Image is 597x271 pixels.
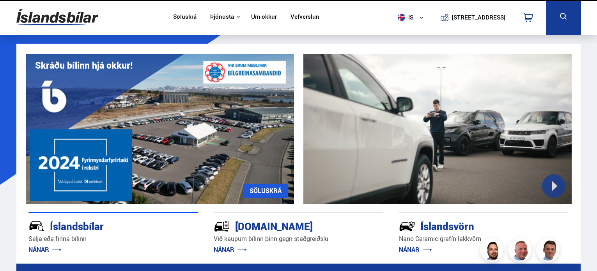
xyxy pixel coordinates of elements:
a: [STREET_ADDRESS] [434,6,510,28]
span: is [395,14,414,21]
img: -Svtn6bYgwAsiwNX.svg [399,218,415,234]
button: is [395,6,430,29]
img: FbJEzSuNWCJXmdc-.webp [537,239,561,263]
img: tr5P-W3DuiFaO7aO.svg [214,218,230,234]
div: Íslandsvörn [399,219,541,232]
a: Vefverslun [291,13,319,21]
a: NÁNAR [214,245,247,254]
a: NÁNAR [399,245,432,254]
img: G0Ugv5HjCgRt.svg [16,5,98,30]
h1: Skráðu bílinn hjá okkur! [35,60,133,71]
img: JRvxyua_JYH6wB4c.svg [28,218,45,234]
div: [DOMAIN_NAME] [214,219,356,232]
div: Íslandsbílar [28,219,170,232]
a: Söluskrá [173,13,197,21]
a: SÖLUSKRÁ [243,184,288,198]
p: Nano Ceramic grafín lakkvörn [399,234,569,243]
img: svg+xml;base64,PHN2ZyB4bWxucz0iaHR0cDovL3d3dy53My5vcmcvMjAwMC9zdmciIHdpZHRoPSI1MTIiIGhlaWdodD0iNT... [398,14,405,21]
img: nhp88E3Fdnt1Opn2.png [481,239,505,263]
img: eKx6w-_Home_640_.png [26,54,294,204]
img: siFngHWaQ9KaOqBr.png [509,239,533,263]
button: [STREET_ADDRESS] [455,14,503,21]
a: NÁNAR [28,245,62,254]
p: Selja eða finna bílinn [28,234,198,243]
a: Um okkur [251,13,277,21]
button: Þjónusta [210,13,234,21]
p: Við kaupum bílinn þinn gegn staðgreiðslu [214,234,383,243]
